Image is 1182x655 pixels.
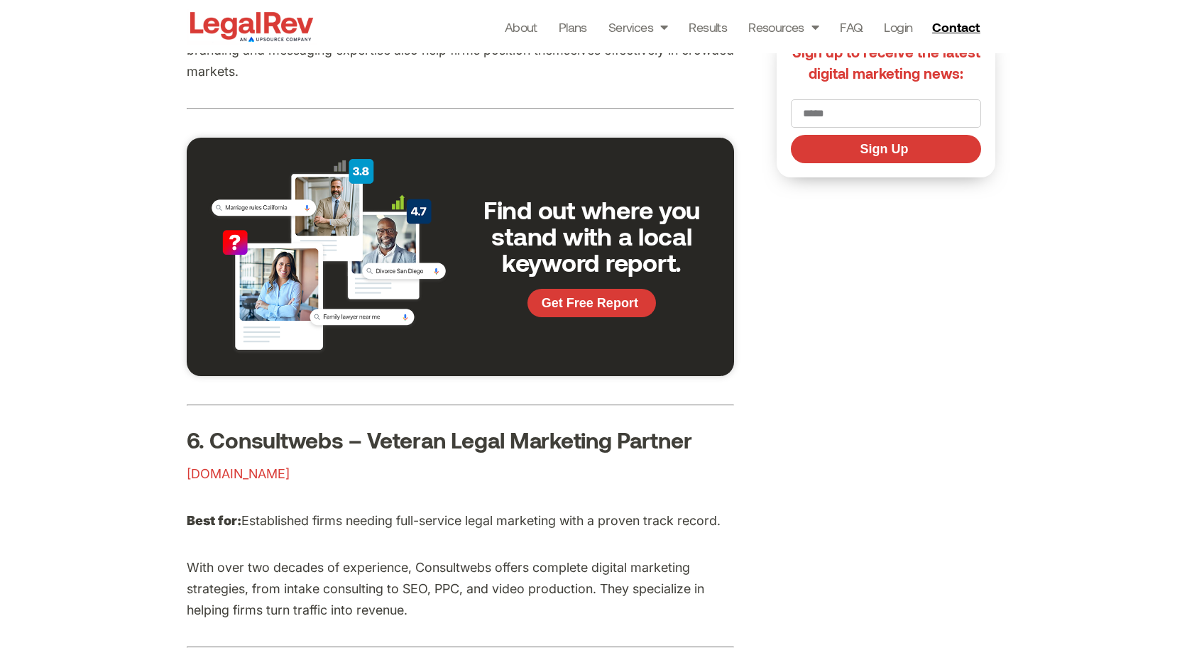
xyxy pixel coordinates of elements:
[884,17,912,37] a: Login
[791,135,982,163] button: Sign Up
[689,17,727,37] a: Results
[542,297,638,309] span: Get Free Report
[791,99,982,170] form: New Form
[187,560,704,617] span: With over two decades of experience, Consultwebs offers complete digital marketing strategies, fr...
[840,17,863,37] a: FAQ
[860,143,908,155] span: Sign Up
[241,513,721,528] span: Established firms needing full-service legal marketing with a proven track record.
[932,21,980,33] span: Contact
[505,17,913,37] nav: Menu
[187,426,692,453] b: 6. Consultwebs – Veteran Legal Marketing Partner
[926,16,989,38] a: Contact
[187,513,241,528] b: Best for:
[559,17,587,37] a: Plans
[187,466,290,481] a: [DOMAIN_NAME]
[471,197,713,275] h2: Find out where you stand with a local keyword report.
[527,289,656,317] a: Get Free Report
[748,17,819,37] a: Resources
[505,17,537,37] a: About
[792,43,980,82] span: Sign up to receive the latest digital marketing news:
[608,17,668,37] a: Services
